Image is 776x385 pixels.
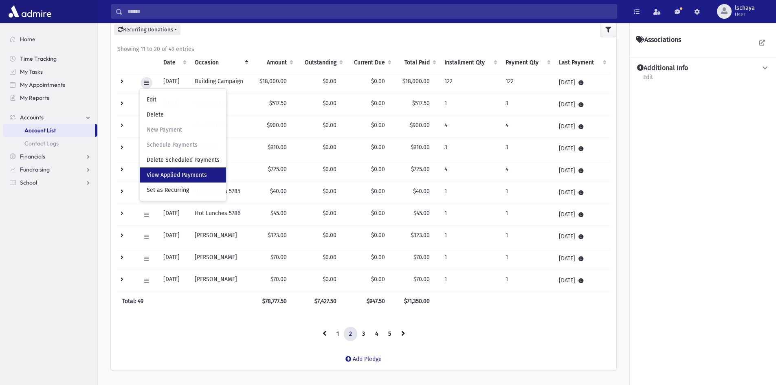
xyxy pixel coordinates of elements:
[140,107,226,122] a: Delete
[297,53,346,72] th: Outstanding: activate to sort column ascending
[554,226,610,248] td: [DATE]
[252,53,297,72] th: Amount: activate to sort column ascending
[402,78,430,85] span: $18,000.00
[440,116,501,138] td: 4
[554,160,610,182] td: [DATE]
[735,5,755,11] span: lschaya
[297,292,346,310] th: $7,427.50
[411,144,430,151] span: $910.00
[554,270,610,292] td: [DATE]
[323,188,336,195] span: $0.00
[735,11,755,18] span: User
[636,64,769,73] button: Additional Info
[383,327,396,341] a: 5
[413,188,430,195] span: $40.00
[252,248,297,270] td: $70.00
[410,122,430,129] span: $900.00
[413,210,430,217] span: $45.00
[158,270,190,292] td: [DATE]
[371,122,385,129] span: $0.00
[554,138,610,160] td: [DATE]
[3,150,97,163] a: Financials
[158,226,190,248] td: [DATE]
[190,72,252,94] td: Building Campaign
[440,182,501,204] td: 1
[501,72,554,94] td: 122
[440,248,501,270] td: 1
[3,65,97,78] a: My Tasks
[323,122,336,129] span: $0.00
[440,160,501,182] td: 4
[190,204,252,226] td: Hot Lunches 5786
[190,53,252,72] th: Occasion : activate to sort column descending
[323,78,336,85] span: $0.00
[252,94,297,116] td: $517.50
[20,81,65,88] span: My Appointments
[440,138,501,160] td: 3
[158,248,190,270] td: [DATE]
[370,327,383,341] a: 4
[501,94,554,116] td: 3
[3,176,97,189] a: School
[371,188,385,195] span: $0.00
[440,94,501,116] td: 1
[252,226,297,248] td: $323.00
[395,292,440,310] th: $71,350.00
[357,327,370,341] a: 3
[20,179,37,186] span: School
[554,116,610,138] td: [DATE]
[323,210,336,217] span: $0.00
[501,226,554,248] td: 1
[117,292,252,310] th: Total: 49
[252,292,297,310] th: $78,777.50
[501,160,554,182] td: 4
[20,153,45,160] span: Financials
[643,73,653,87] a: Edit
[140,92,226,107] a: Edit
[440,53,501,72] th: Installment Qty: activate to sort column ascending
[3,163,97,176] a: Fundraising
[7,3,53,20] img: AdmirePro
[20,94,49,101] span: My Reports
[636,36,681,44] h4: Associations
[252,270,297,292] td: $70.00
[252,72,297,94] td: $18,000.00
[140,167,226,183] a: View Applied Payments
[501,116,554,138] td: 4
[158,53,190,72] th: Date: activate to sort column ascending
[554,182,610,204] td: [DATE]
[252,182,297,204] td: $40.00
[3,124,95,137] a: Account List
[3,33,97,46] a: Home
[323,166,336,173] span: $0.00
[20,166,50,173] span: Fundraising
[501,53,554,72] th: Payment Qty: activate to sort column ascending
[501,248,554,270] td: 1
[147,172,207,178] span: View Applied Payments
[3,52,97,65] a: Time Tracking
[395,53,440,72] th: Total Paid: activate to sort column ascending
[147,96,156,103] span: Edit
[190,248,252,270] td: [PERSON_NAME]
[20,35,35,43] span: Home
[412,100,430,107] span: $517.50
[3,91,97,104] a: My Reports
[637,64,688,73] h4: Additional Info
[501,204,554,226] td: 1
[140,183,226,198] a: Set as Recurring
[20,68,43,75] span: My Tasks
[147,156,220,163] span: Delete Scheduled Payments
[140,152,226,167] a: Delete Scheduled Payments
[501,270,554,292] td: 1
[3,78,97,91] a: My Appointments
[123,4,617,19] input: Search
[501,138,554,160] td: 3
[190,270,252,292] td: [PERSON_NAME]
[413,276,430,283] span: $70.00
[252,204,297,226] td: $45.00
[371,78,385,85] span: $0.00
[371,232,385,239] span: $0.00
[440,270,501,292] td: 1
[440,204,501,226] td: 1
[158,72,190,94] td: [DATE]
